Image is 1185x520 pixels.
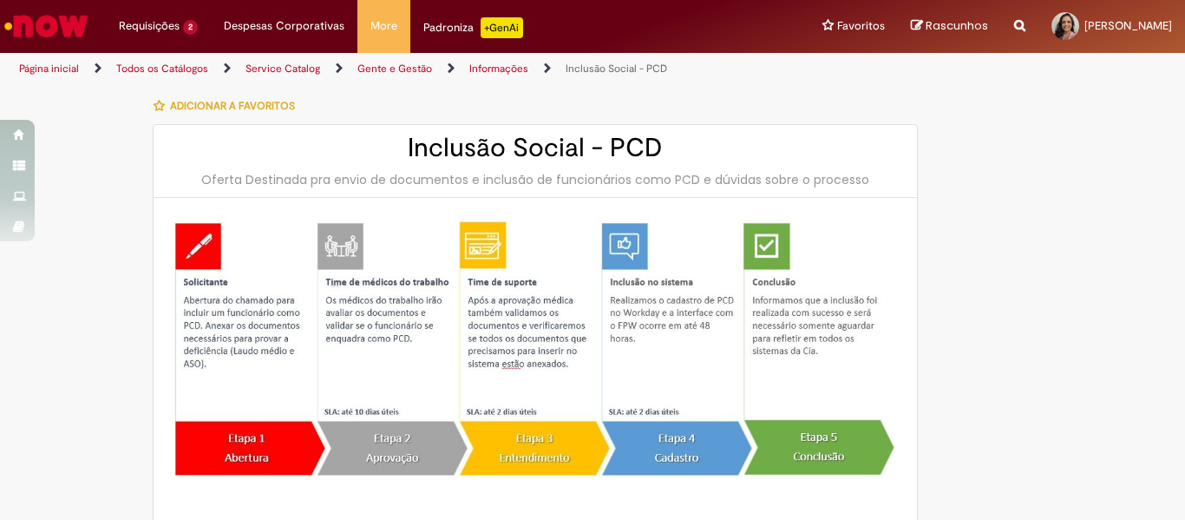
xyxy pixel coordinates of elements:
[481,17,523,38] p: +GenAi
[119,17,180,35] span: Requisições
[423,17,523,38] div: Padroniza
[1084,18,1172,33] span: [PERSON_NAME]
[19,62,79,76] a: Página inicial
[224,17,344,35] span: Despesas Corporativas
[171,171,900,188] div: Oferta Destinada pra envio de documentos e inclusão de funcionários como PCD e dúvidas sobre o pr...
[566,62,667,76] a: Inclusão Social - PCD
[153,88,304,124] button: Adicionar a Favoritos
[116,62,208,76] a: Todos os Catálogos
[469,62,528,76] a: Informações
[246,62,320,76] a: Service Catalog
[926,17,988,34] span: Rascunhos
[837,17,885,35] span: Favoritos
[2,9,91,43] img: ServiceNow
[171,134,900,162] h2: Inclusão Social - PCD
[13,53,777,85] ul: Trilhas de página
[357,62,432,76] a: Gente e Gestão
[911,18,988,35] a: Rascunhos
[370,17,397,35] span: More
[170,99,295,113] span: Adicionar a Favoritos
[183,20,198,35] span: 2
